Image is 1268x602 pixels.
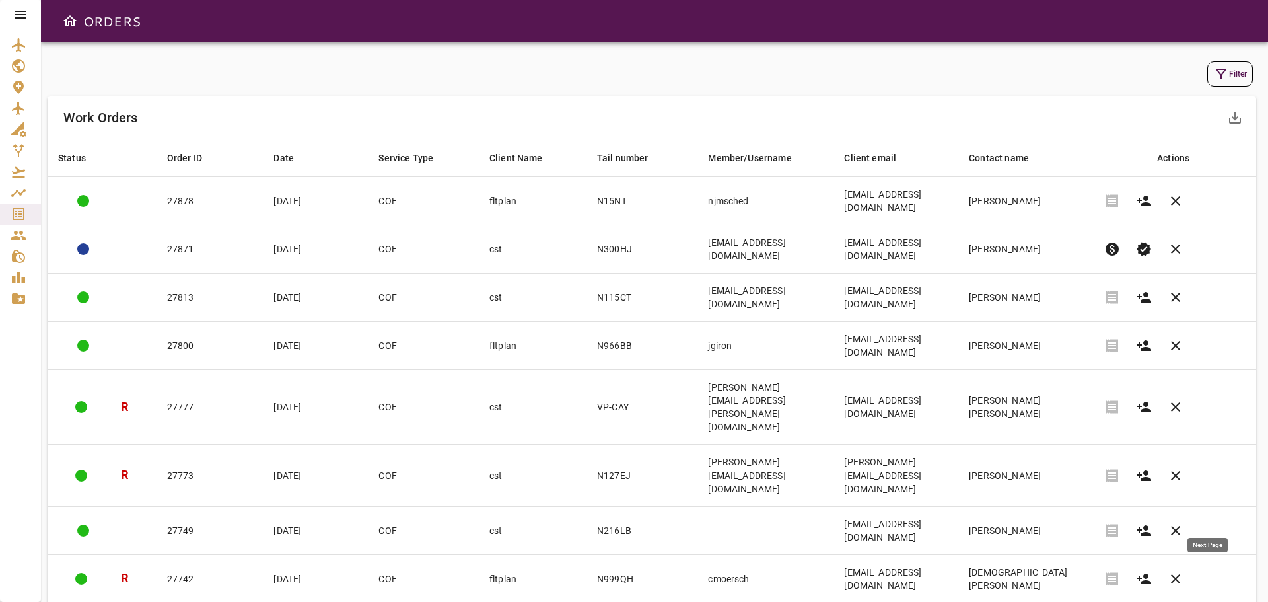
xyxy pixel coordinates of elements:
button: Create customer [1128,282,1160,313]
div: Date [273,150,294,166]
span: Status [58,150,103,166]
button: Cancel order [1160,515,1191,546]
button: Filter [1207,61,1253,87]
td: [EMAIL_ADDRESS][DOMAIN_NAME] [833,506,958,554]
td: [PERSON_NAME][EMAIL_ADDRESS][PERSON_NAME][DOMAIN_NAME] [697,370,833,445]
td: COF [368,445,479,506]
span: Service Type [378,150,450,166]
h3: R [122,400,128,415]
td: fltplan [479,177,586,225]
h6: ORDERS [83,11,141,32]
td: [EMAIL_ADDRESS][DOMAIN_NAME] [833,370,958,445]
div: Status [58,150,86,166]
td: 27871 [157,225,264,274]
div: COMPLETED [75,401,87,413]
div: ADMIN [77,243,89,255]
button: Cancel order [1160,563,1191,595]
td: 27813 [157,274,264,322]
span: clear [1168,241,1183,257]
button: Create customer [1128,185,1160,217]
div: Tail number [597,150,649,166]
button: Pre-Invoice order [1096,233,1128,265]
td: fltplan [479,322,586,370]
td: 27777 [157,370,264,445]
td: 27749 [157,506,264,554]
td: COF [368,322,479,370]
span: Client email [844,150,913,166]
td: [PERSON_NAME] [PERSON_NAME] [958,370,1093,445]
span: Invoice order [1096,515,1128,546]
button: Cancel order [1160,233,1191,265]
td: [PERSON_NAME][EMAIL_ADDRESS][DOMAIN_NAME] [833,445,958,506]
button: Create customer [1128,563,1160,595]
td: cst [479,225,586,274]
button: Export [1219,102,1251,133]
button: Set Permit Ready [1128,233,1160,265]
td: [EMAIL_ADDRESS][DOMAIN_NAME] [833,274,958,322]
td: [PERSON_NAME] [958,177,1093,225]
h3: R [122,468,128,483]
td: [PERSON_NAME] [958,225,1093,274]
td: [DATE] [263,322,368,370]
span: paid [1104,241,1120,257]
td: N216LB [586,506,697,554]
div: COMPLETED [77,525,89,537]
td: 27773 [157,445,264,506]
span: Date [273,150,311,166]
td: N127EJ [586,445,697,506]
span: clear [1168,468,1183,484]
td: [EMAIL_ADDRESS][DOMAIN_NAME] [697,225,833,274]
button: Cancel order [1160,185,1191,217]
button: Create customer [1128,330,1160,361]
td: COF [368,506,479,554]
button: Open drawer [57,8,83,34]
td: njmsched [697,177,833,225]
button: Cancel order [1160,330,1191,361]
span: Invoice order [1096,391,1128,423]
span: clear [1168,289,1183,305]
span: verified [1136,241,1152,257]
span: Client Name [489,150,560,166]
td: [EMAIL_ADDRESS][DOMAIN_NAME] [697,274,833,322]
button: Cancel order [1160,391,1191,423]
td: [PERSON_NAME] [958,506,1093,554]
span: Member/Username [708,150,808,166]
h3: R [122,571,128,586]
span: clear [1168,193,1183,209]
div: COMPLETED [77,195,89,207]
button: Create customer [1128,515,1160,546]
span: Order ID [167,150,219,166]
td: [DATE] [263,225,368,274]
td: [DATE] [263,370,368,445]
td: [EMAIL_ADDRESS][DOMAIN_NAME] [833,322,958,370]
h6: Work Orders [63,107,138,128]
button: Cancel order [1160,282,1191,313]
td: cst [479,370,586,445]
td: [DATE] [263,445,368,506]
td: [PERSON_NAME] [958,274,1093,322]
td: VP-CAY [586,370,697,445]
td: N115CT [586,274,697,322]
span: clear [1168,523,1183,539]
td: N15NT [586,177,697,225]
div: Member/Username [708,150,791,166]
div: Service Type [378,150,433,166]
span: save_alt [1227,110,1243,126]
button: Create customer [1128,391,1160,423]
td: N966BB [586,322,697,370]
td: cst [479,506,586,554]
div: Client Name [489,150,543,166]
td: N300HJ [586,225,697,274]
td: [EMAIL_ADDRESS][DOMAIN_NAME] [833,225,958,274]
div: Order ID [167,150,202,166]
span: Tail number [597,150,666,166]
td: [DATE] [263,177,368,225]
span: clear [1168,399,1183,415]
td: [PERSON_NAME] [958,445,1093,506]
td: COF [368,370,479,445]
td: cst [479,274,586,322]
div: COMPLETED [77,291,89,303]
button: Cancel order [1160,460,1191,492]
div: COMPLETED [77,340,89,352]
td: [PERSON_NAME][EMAIL_ADDRESS][DOMAIN_NAME] [697,445,833,506]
